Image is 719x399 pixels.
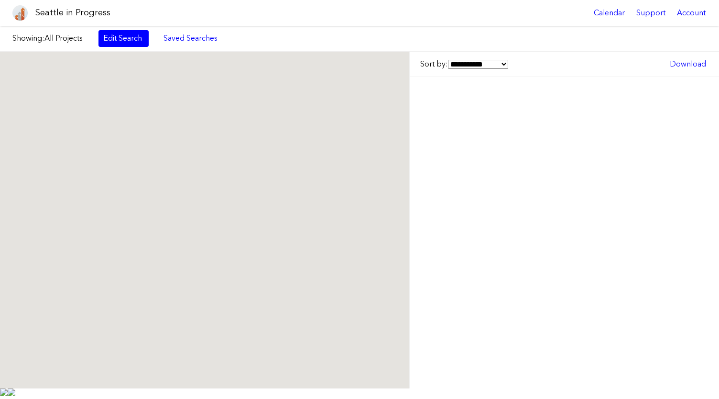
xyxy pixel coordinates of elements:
select: Sort by: [448,60,508,69]
a: Download [665,56,711,72]
img: favicon-96x96.png [12,5,28,21]
h1: Seattle in Progress [35,7,110,19]
span: All Projects [44,33,83,43]
label: Showing: [12,33,89,44]
a: Edit Search [98,30,149,46]
a: Saved Searches [158,30,223,46]
label: Sort by: [420,59,508,69]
